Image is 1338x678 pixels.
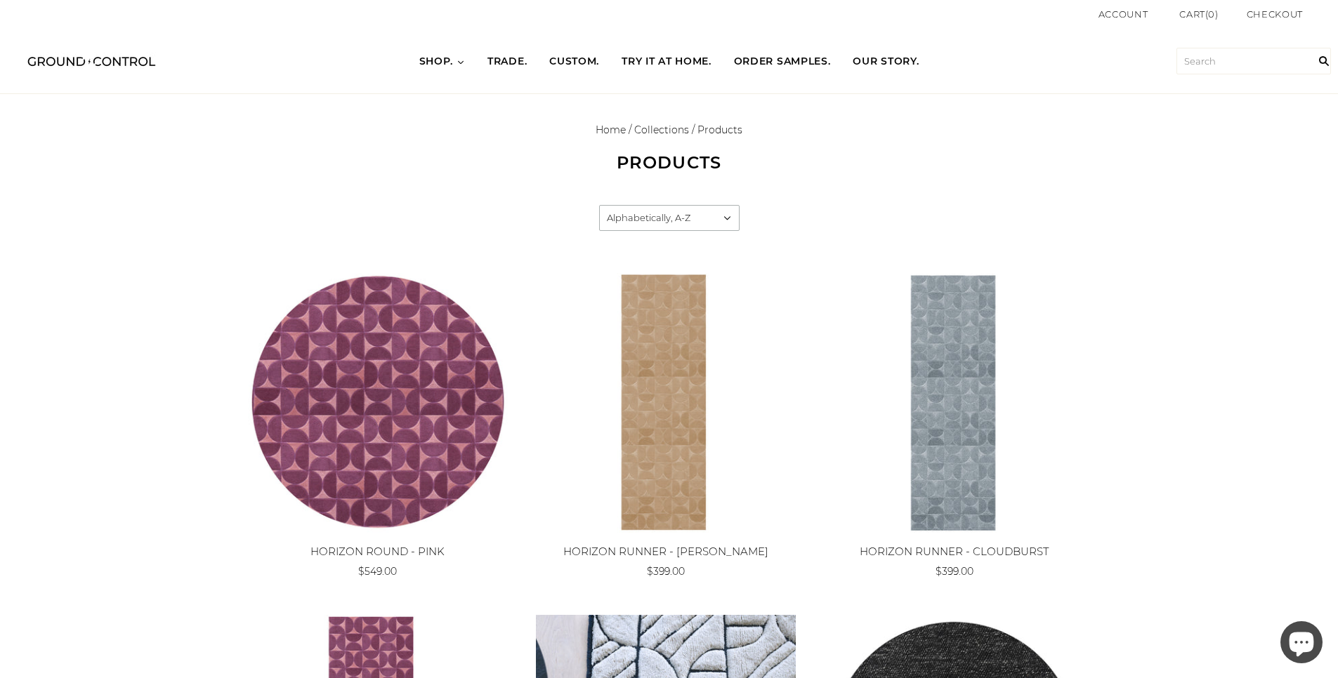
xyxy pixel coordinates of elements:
[647,565,685,578] span: $399.00
[1179,8,1205,20] span: Cart
[723,42,842,81] a: ORDER SAMPLES.
[408,42,477,81] a: SHOP.
[610,42,723,81] a: TRY IT AT HOME.
[538,42,610,81] a: CUSTOM.
[860,545,1049,558] a: HORIZON RUNNER - CLOUDBURST
[1208,8,1215,20] span: 0
[487,55,527,69] span: TRADE.
[1310,29,1338,93] input: Search
[734,55,831,69] span: ORDER SAMPLES.
[697,124,742,136] span: Products
[563,545,768,558] a: HORIZON RUNNER - [PERSON_NAME]
[459,152,880,173] h1: Products
[1276,621,1327,667] inbox-online-store-chat: Shopify online store chat
[841,42,930,81] a: OUR STORY.
[936,565,973,578] span: $399.00
[476,42,538,81] a: TRADE.
[1179,7,1219,22] a: Cart(0)
[853,55,919,69] span: OUR STORY.
[622,55,711,69] span: TRY IT AT HOME.
[1176,48,1331,74] input: Search
[634,124,689,136] a: Collections
[549,55,599,69] span: CUSTOM.
[629,124,631,136] span: /
[596,124,626,136] a: Home
[358,565,397,578] span: $549.00
[1098,8,1148,20] a: Account
[692,124,695,136] span: /
[310,545,445,558] a: HORIZON ROUND - PINK
[419,55,454,69] span: SHOP.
